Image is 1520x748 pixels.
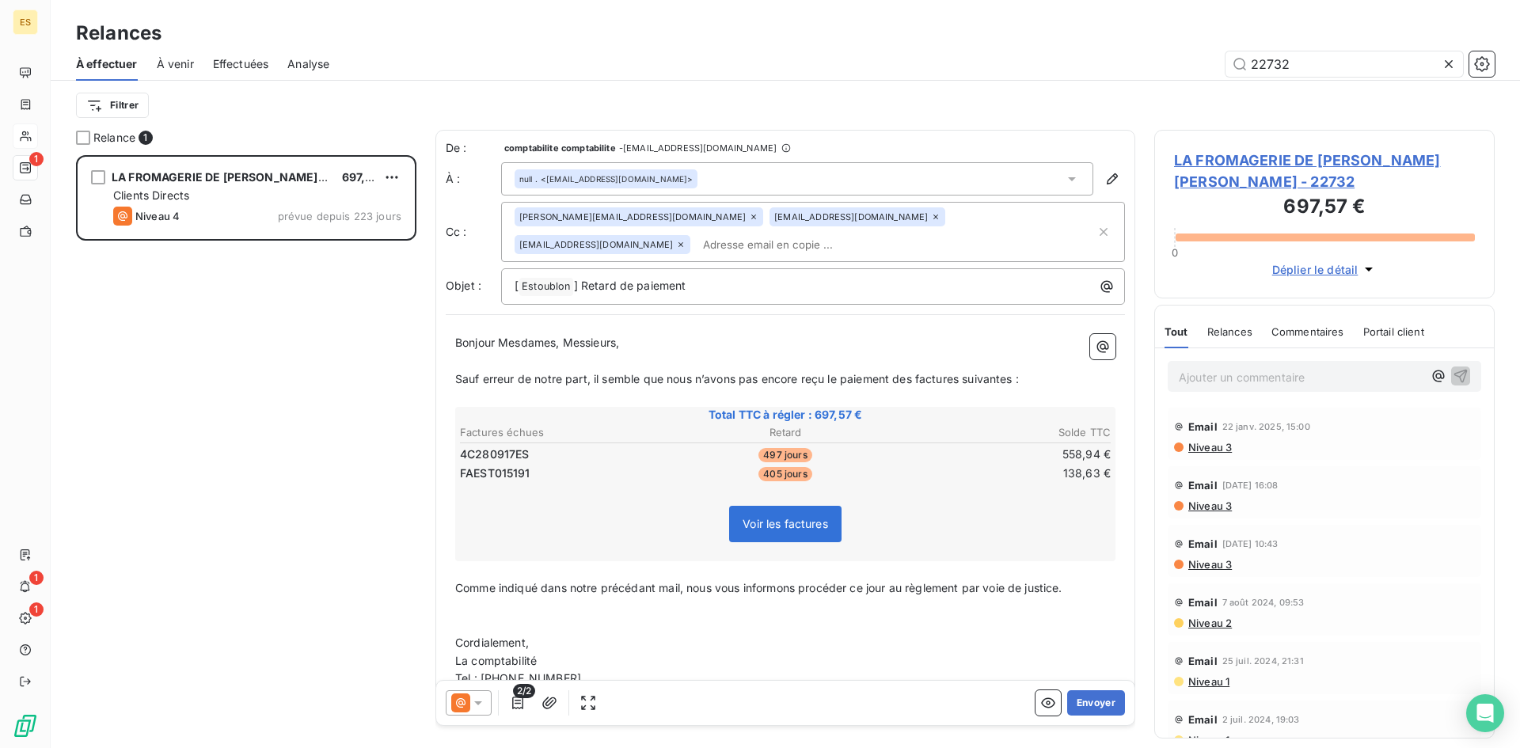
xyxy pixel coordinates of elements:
td: 558,94 € [895,446,1111,463]
span: [EMAIL_ADDRESS][DOMAIN_NAME] [519,240,673,249]
span: FAEST015191 [460,465,530,481]
span: Objet : [446,279,481,292]
span: Niveau 4 [135,210,180,222]
span: La comptabilité [455,654,537,667]
span: 0 [1172,246,1178,259]
span: Bonjour Mesdames, Messieurs, [455,336,619,349]
span: Niveau 3 [1187,558,1232,571]
span: Comme indiqué dans notre précédant mail, nous vous informons procéder ce jour au règlement par vo... [455,581,1062,594]
span: Déplier le détail [1272,261,1358,278]
span: [DATE] 10:43 [1222,539,1279,549]
h3: 697,57 € [1174,192,1475,224]
button: Envoyer [1067,690,1125,716]
button: Filtrer [76,93,149,118]
span: Email [1188,537,1218,550]
span: Email [1188,420,1218,433]
span: Email [1188,655,1218,667]
span: - [EMAIL_ADDRESS][DOMAIN_NAME] [619,143,777,153]
img: Logo LeanPay [13,713,38,739]
h3: Relances [76,19,161,47]
div: Open Intercom Messenger [1466,694,1504,732]
span: Email [1188,479,1218,492]
span: Relance [93,130,135,146]
span: 697,57 € [342,170,389,184]
span: Email [1188,596,1218,609]
label: À : [446,171,501,187]
span: Niveau 3 [1187,441,1232,454]
span: null . [519,173,538,184]
span: 1 [139,131,153,145]
span: Clients Directs [113,188,189,202]
span: Sauf erreur de notre part, il semble que nous n’avons pas encore reçu le paiement des factures su... [455,372,1019,385]
span: 497 jours [758,448,811,462]
span: 405 jours [758,467,811,481]
span: 1 [29,602,44,617]
span: Tel : [PHONE_NUMBER] [455,671,581,685]
span: 22 janv. 2025, 15:00 [1222,422,1310,431]
span: Cordialement, [455,636,529,649]
span: Effectuées [213,56,269,72]
span: Niveau 2 [1187,617,1232,629]
input: Adresse email en copie ... [697,233,880,256]
span: 7 août 2024, 09:53 [1222,598,1305,607]
span: ] Retard de paiement [574,279,686,292]
span: Estoublon [519,278,572,296]
span: prévue depuis 223 jours [278,210,401,222]
span: 1 [29,152,44,166]
label: Cc : [446,224,501,240]
span: Niveau 3 [1187,499,1232,512]
span: 2/2 [513,684,535,698]
div: ES [13,9,38,35]
span: Tout [1165,325,1188,338]
th: Factures échues [459,424,675,441]
div: grid [76,155,416,748]
span: 4C280917ES [460,446,530,462]
span: [PERSON_NAME][EMAIL_ADDRESS][DOMAIN_NAME] [519,212,746,222]
div: <[EMAIL_ADDRESS][DOMAIN_NAME]> [519,173,693,184]
span: comptabilite comptabilite [504,143,616,153]
button: Déplier le détail [1267,260,1382,279]
span: [DATE] 16:08 [1222,480,1279,490]
span: Analyse [287,56,329,72]
th: Retard [677,424,893,441]
span: [EMAIL_ADDRESS][DOMAIN_NAME] [774,212,928,222]
th: Solde TTC [895,424,1111,441]
span: 2 juil. 2024, 19:03 [1222,715,1300,724]
span: 1 [29,571,44,585]
span: De : [446,140,501,156]
span: 25 juil. 2024, 21:31 [1222,656,1304,666]
span: Relances [1207,325,1252,338]
span: Niveau 1 [1187,734,1229,746]
span: [ [515,279,519,292]
td: 138,63 € [895,465,1111,482]
span: Commentaires [1271,325,1344,338]
span: Portail client [1363,325,1424,338]
span: Email [1188,713,1218,726]
span: Niveau 1 [1187,675,1229,688]
input: Rechercher [1225,51,1463,77]
span: À effectuer [76,56,138,72]
span: Voir les factures [743,517,828,530]
span: LA FROMAGERIE DE [PERSON_NAME] [PERSON_NAME] - 22732 [1174,150,1475,192]
span: LA FROMAGERIE DE [PERSON_NAME] [PERSON_NAME] [112,170,416,184]
span: Total TTC à régler : 697,57 € [458,407,1113,423]
span: À venir [157,56,194,72]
